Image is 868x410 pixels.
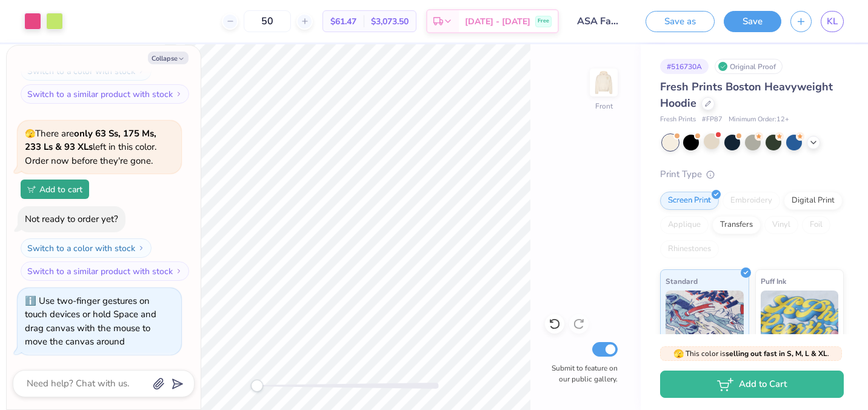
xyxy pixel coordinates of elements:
[646,11,715,32] button: Save as
[592,70,616,95] img: Front
[568,9,627,33] input: Untitled Design
[138,244,145,252] img: Switch to a color with stock
[715,59,783,74] div: Original Proof
[827,15,838,29] span: KL
[21,61,152,81] button: Switch to a color with stock
[27,186,36,193] img: Add to cart
[25,127,156,153] strong: only 63 Ss, 175 Ms, 233 Ls & 93 XLs
[802,216,830,234] div: Foil
[729,115,789,125] span: Minimum Order: 12 +
[21,180,89,199] button: Add to cart
[465,15,530,28] span: [DATE] - [DATE]
[723,192,780,210] div: Embroidery
[666,291,744,351] img: Standard
[21,261,189,281] button: Switch to a similar product with stock
[660,59,709,74] div: # 516730A
[371,15,409,28] span: $3,073.50
[138,67,145,75] img: Switch to a color with stock
[175,90,182,98] img: Switch to a similar product with stock
[660,115,696,125] span: Fresh Prints
[673,348,684,360] span: 🫣
[25,295,156,348] div: Use two-finger gestures on touch devices or hold Space and drag canvas with the mouse to move the...
[660,240,719,258] div: Rhinestones
[726,349,827,358] strong: selling out fast in S, M, L & XL
[595,101,613,112] div: Front
[21,84,189,104] button: Switch to a similar product with stock
[25,128,35,139] span: 🫣
[784,192,843,210] div: Digital Print
[660,371,844,398] button: Add to Cart
[21,238,152,258] button: Switch to a color with stock
[175,267,182,275] img: Switch to a similar product with stock
[764,216,798,234] div: Vinyl
[25,127,156,167] span: There are left in this color. Order now before they're gone.
[673,348,829,359] span: This color is .
[724,11,781,32] button: Save
[148,52,189,64] button: Collapse
[330,15,356,28] span: $61.47
[545,363,618,385] label: Submit to feature on our public gallery.
[251,380,263,392] div: Accessibility label
[244,10,291,32] input: – –
[821,11,844,32] a: KL
[761,275,786,287] span: Puff Ink
[660,167,844,181] div: Print Type
[712,216,761,234] div: Transfers
[538,17,549,25] span: Free
[702,115,723,125] span: # FP87
[761,291,839,351] img: Puff Ink
[660,79,833,110] span: Fresh Prints Boston Heavyweight Hoodie
[25,213,118,225] div: Not ready to order yet?
[660,192,719,210] div: Screen Print
[666,275,698,287] span: Standard
[660,216,709,234] div: Applique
